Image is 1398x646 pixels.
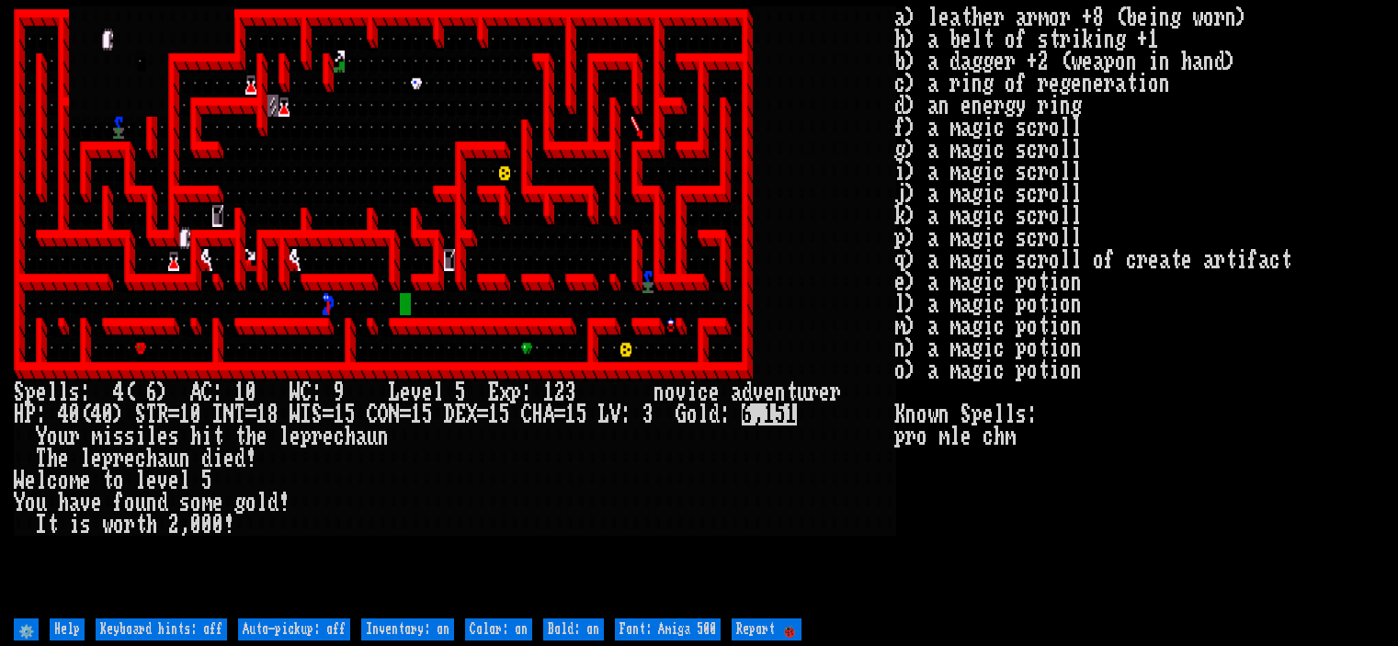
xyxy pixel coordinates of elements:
div: v [157,470,168,492]
div: 2 [168,514,179,536]
div: h [58,492,69,514]
div: S [14,381,25,403]
div: t [47,514,58,536]
div: n [378,425,389,448]
div: s [124,425,135,448]
div: T [36,448,47,470]
div: g [234,492,245,514]
div: : [36,403,47,425]
div: 5 [201,470,212,492]
div: 1 [488,403,499,425]
div: 5 [345,403,356,425]
div: u [168,448,179,470]
div: 4 [91,403,102,425]
div: i [135,425,146,448]
div: u [36,492,47,514]
div: e [400,381,411,403]
div: h [190,425,201,448]
div: o [113,470,124,492]
div: d [267,492,278,514]
div: o [113,514,124,536]
div: c [698,381,709,403]
div: h [146,514,157,536]
div: h [245,425,256,448]
div: G [676,403,687,425]
div: T [146,403,157,425]
div: 9 [334,381,345,403]
mark: 6 [742,403,753,425]
div: S [135,403,146,425]
div: T [234,403,245,425]
div: 1 [179,403,190,425]
div: e [25,470,36,492]
div: e [91,492,102,514]
div: l [433,381,444,403]
div: o [47,425,58,448]
div: r [113,448,124,470]
div: ) [113,403,124,425]
div: e [80,470,91,492]
div: a [69,492,80,514]
div: o [190,492,201,514]
div: d [234,448,245,470]
div: i [212,448,223,470]
div: l [47,381,58,403]
div: n [179,448,190,470]
stats: a) leather armor +8 (being worn) h) a belt of striking +1 b) a dagger +2 (weapon in hand) c) a ri... [894,6,1383,614]
div: t [212,425,223,448]
div: p [301,425,312,448]
div: s [113,425,124,448]
div: R [157,403,168,425]
div: o [25,492,36,514]
div: m [201,492,212,514]
div: : [312,381,323,403]
div: ! [245,448,256,470]
div: w [102,514,113,536]
div: ( [80,403,91,425]
div: = [323,403,334,425]
div: o [124,492,135,514]
div: C [521,403,532,425]
div: W [290,381,301,403]
div: d [709,403,720,425]
div: 1 [256,403,267,425]
div: v [753,381,764,403]
div: D [444,403,455,425]
div: t [786,381,797,403]
div: t [102,470,113,492]
mark: 1 [764,403,775,425]
div: 0 [69,403,80,425]
div: 8 [267,403,278,425]
div: d [201,448,212,470]
div: = [245,403,256,425]
div: W [14,470,25,492]
div: 0 [102,403,113,425]
div: E [455,403,466,425]
div: 5 [499,403,510,425]
div: r [808,381,819,403]
div: 5 [422,403,433,425]
div: e [223,448,234,470]
div: l [146,425,157,448]
div: c [47,470,58,492]
div: L [598,403,609,425]
div: n [146,492,157,514]
div: X [466,403,477,425]
div: i [69,514,80,536]
div: h [345,425,356,448]
div: S [312,403,323,425]
div: u [58,425,69,448]
div: ! [223,514,234,536]
div: C [367,403,378,425]
div: 6 [146,381,157,403]
div: : [212,381,223,403]
div: W [290,403,301,425]
div: e [256,425,267,448]
div: H [532,403,543,425]
div: 3 [642,403,654,425]
div: e [709,381,720,403]
div: ) [157,381,168,403]
div: 1 [565,403,576,425]
div: = [168,403,179,425]
input: Help [50,618,85,640]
